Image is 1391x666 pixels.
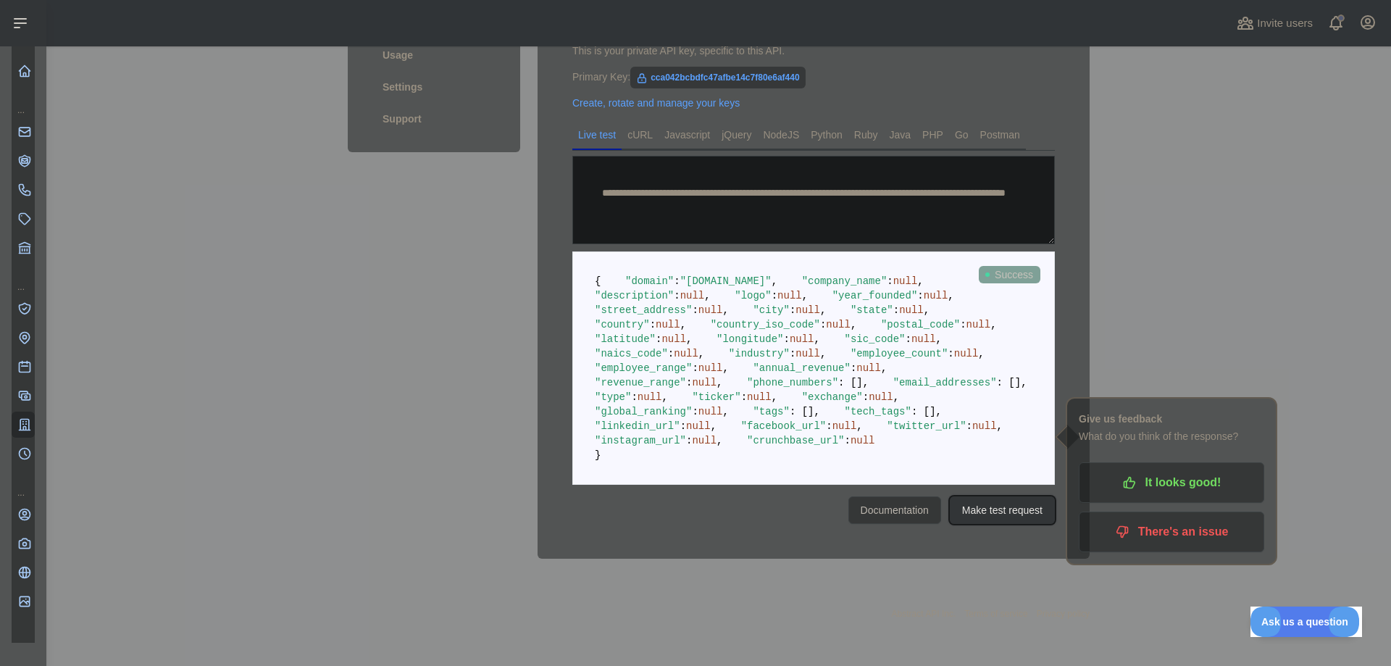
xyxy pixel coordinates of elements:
[753,304,789,316] span: "city"
[997,377,1027,388] span: : [],
[1250,607,1362,637] iframe: Toggle Customer Support
[717,377,722,388] span: ,
[741,391,747,403] span: :
[948,290,953,301] span: ,
[832,290,918,301] span: "year_founded"
[692,304,698,316] span: :
[722,406,728,417] span: ,
[832,420,857,432] span: null
[595,275,601,287] span: {
[893,377,997,388] span: "email_addresses"
[772,391,777,403] span: ,
[1079,410,1264,428] h1: Give us feedback
[638,391,662,403] span: null
[12,264,35,293] div: ...
[722,362,728,374] span: ,
[680,319,686,330] span: ,
[917,275,923,287] span: ,
[893,304,899,316] span: :
[595,377,686,388] span: "revenue_range"
[974,123,1026,146] a: Postman
[790,333,814,345] span: null
[595,319,650,330] span: "country"
[869,391,893,403] span: null
[814,333,819,345] span: ,
[757,123,805,146] a: NodeJS
[1037,609,1090,619] a: Privacy policy
[572,97,740,109] a: Create, rotate and manage your keys
[820,348,826,359] span: ,
[805,123,848,146] a: Python
[856,420,862,432] span: ,
[899,304,924,316] span: null
[722,304,728,316] span: ,
[661,333,686,345] span: null
[820,304,826,316] span: ,
[906,333,911,345] span: :
[845,333,906,345] span: "sic_code"
[911,406,942,417] span: : [],
[595,391,631,403] span: "type"
[595,304,692,316] span: "street_address"
[978,348,984,359] span: ,
[936,333,942,345] span: ,
[717,333,783,345] span: "longitude"
[844,435,850,446] span: :
[820,319,826,330] span: :
[747,391,772,403] span: null
[790,348,795,359] span: :
[893,275,918,287] span: null
[572,43,1055,58] div: This is your private API key, specific to this API.
[753,406,789,417] span: "tags"
[802,290,808,301] span: ,
[631,391,637,403] span: :
[595,348,668,359] span: "naics_code"
[692,435,717,446] span: null
[911,333,936,345] span: null
[924,290,948,301] span: null
[692,391,740,403] span: "ticker"
[881,362,887,374] span: ,
[954,348,979,359] span: null
[790,304,795,316] span: :
[716,123,757,146] a: jQuery
[625,275,674,287] span: "domain"
[887,420,966,432] span: "twitter_url"
[990,319,996,330] span: ,
[650,319,656,330] span: :
[950,496,1055,524] button: Make test request
[595,435,686,446] span: "instagram_url"
[964,609,1027,619] a: Terms of service
[851,348,948,359] span: "employee_count"
[674,275,680,287] span: :
[997,420,1003,432] span: ,
[1079,428,1264,445] p: What do you think of the response?
[735,290,771,301] span: "logo"
[656,333,661,345] span: :
[851,362,856,374] span: :
[802,391,863,403] span: "exchange"
[892,609,956,619] a: Abstract API Inc.
[747,377,838,388] span: "phone_numbers"
[692,406,698,417] span: :
[790,406,820,417] span: : [],
[686,435,692,446] span: :
[848,123,884,146] a: Ruby
[595,362,692,374] span: "employee_range"
[1234,12,1316,35] button: Invite users
[884,123,917,146] a: Java
[12,470,35,499] div: ...
[674,348,698,359] span: null
[680,290,705,301] span: null
[698,406,723,417] span: null
[966,319,991,330] span: null
[753,362,850,374] span: "annual_revenue"
[795,348,820,359] span: null
[949,123,974,146] a: Go
[783,333,789,345] span: :
[960,319,966,330] span: :
[704,290,710,301] span: ,
[711,420,717,432] span: ,
[680,420,686,432] span: :
[692,362,698,374] span: :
